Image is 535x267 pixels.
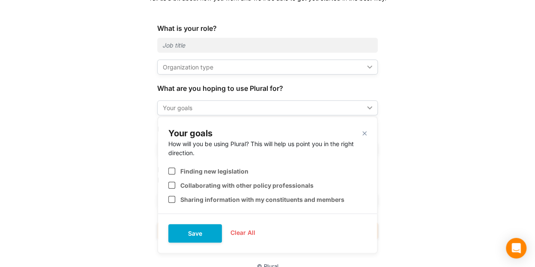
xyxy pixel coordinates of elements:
[180,168,248,175] label: Finding new legislation
[180,182,314,189] label: Collaborating with other policy professionals
[157,23,378,33] div: What is your role?
[506,238,526,258] div: Open Intercom Messenger
[168,139,367,157] div: How will you be using Plural? This will help us point you in the right direction.
[157,38,378,53] input: Job title
[222,226,264,239] button: Clear All
[163,103,364,112] div: Your goals
[157,83,378,93] div: What are you hoping to use Plural for?
[180,196,344,203] label: Sharing information with my constituents and members
[163,63,364,72] div: Organization type
[168,224,222,243] button: Save
[168,127,212,139] div: Your goals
